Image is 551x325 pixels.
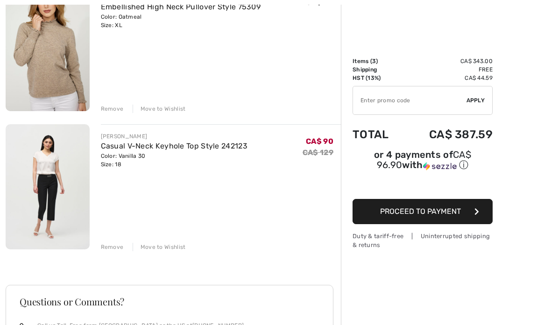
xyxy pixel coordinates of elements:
a: Casual V-Neck Keyhole Top Style 242123 [101,141,247,150]
span: Proceed to Payment [380,207,461,216]
td: Total [353,119,403,150]
td: Free [403,65,493,74]
div: or 4 payments ofCA$ 96.90withSezzle Click to learn more about Sezzle [353,150,493,175]
span: CA$ 90 [306,137,333,146]
td: Items ( ) [353,57,403,65]
div: Color: Vanilla 30 Size: 18 [101,152,247,169]
td: CA$ 343.00 [403,57,493,65]
td: HST (13%) [353,74,403,82]
h3: Questions or Comments? [20,297,319,306]
div: Move to Wishlist [133,243,186,251]
button: Proceed to Payment [353,199,493,224]
div: [PERSON_NAME] [101,132,247,141]
div: Color: Oatmeal Size: XL [101,13,261,29]
img: Sezzle [423,162,457,170]
span: CA$ 96.90 [377,149,471,170]
td: Shipping [353,65,403,74]
s: CA$ 129 [303,148,333,157]
td: CA$ 387.59 [403,119,493,150]
td: CA$ 44.59 [403,74,493,82]
div: Duty & tariff-free | Uninterrupted shipping & returns [353,232,493,249]
input: Promo code [353,86,466,114]
img: Casual V-Neck Keyhole Top Style 242123 [6,124,90,250]
div: or 4 payments of with [353,150,493,171]
div: Remove [101,243,124,251]
div: Remove [101,105,124,113]
span: 3 [372,58,376,64]
div: Move to Wishlist [133,105,186,113]
a: Embellished High Neck Pullover Style 75309 [101,2,261,11]
iframe: PayPal-paypal [353,175,493,196]
span: Apply [466,96,485,105]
